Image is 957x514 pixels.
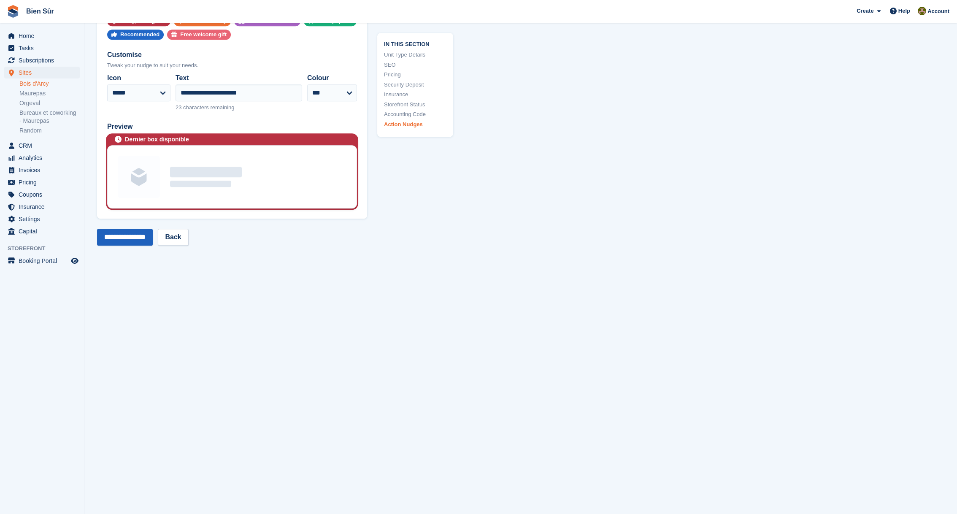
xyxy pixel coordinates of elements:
[70,256,80,266] a: Preview store
[4,30,80,42] a: menu
[19,42,69,54] span: Tasks
[19,189,69,200] span: Coupons
[118,156,160,198] img: Unit group image placeholder
[384,40,446,48] span: In this section
[8,244,84,253] span: Storefront
[927,7,949,16] span: Account
[107,50,357,60] div: Customise
[19,255,69,267] span: Booking Portal
[19,176,69,188] span: Pricing
[4,201,80,213] a: menu
[4,176,80,188] a: menu
[19,140,69,151] span: CRM
[19,67,69,78] span: Sites
[19,127,80,135] a: Random
[19,152,69,164] span: Analytics
[307,73,357,83] label: Colour
[19,30,69,42] span: Home
[384,51,446,60] a: Unit Type Details
[176,73,302,83] label: Text
[176,104,181,111] span: 23
[19,225,69,237] span: Capital
[7,5,19,18] img: stora-icon-8386f47178a22dfd0bd8f6a31ec36ba5ce8667c1dd55bd0f319d3a0aa187defe.svg
[107,73,170,83] label: Icon
[107,122,357,132] div: Preview
[4,140,80,151] a: menu
[4,189,80,200] a: menu
[183,104,234,111] span: characters remaining
[898,7,910,15] span: Help
[4,164,80,176] a: menu
[4,67,80,78] a: menu
[19,213,69,225] span: Settings
[19,54,69,66] span: Subscriptions
[4,255,80,267] a: menu
[19,109,80,125] a: Bureaux et coworking - Maurepas
[23,4,57,18] a: Bien Sûr
[4,42,80,54] a: menu
[120,30,159,40] div: Recommended
[19,164,69,176] span: Invoices
[19,89,80,97] a: Maurepas
[384,91,446,99] a: Insurance
[384,61,446,69] a: SEO
[180,30,227,40] div: Free welcome gift
[384,111,446,119] a: Accounting Code
[107,30,164,40] button: Recommended
[384,81,446,89] a: Security Deposit
[4,152,80,164] a: menu
[19,80,80,88] a: Bois d'Arcy
[4,225,80,237] a: menu
[4,54,80,66] a: menu
[918,7,926,15] img: Matthieu Burnand
[4,213,80,225] a: menu
[384,71,446,79] a: Pricing
[167,30,231,40] button: Free welcome gift
[19,201,69,213] span: Insurance
[384,120,446,129] a: Action Nudges
[107,61,357,70] div: Tweak your nudge to suit your needs.
[158,229,188,246] a: Back
[857,7,873,15] span: Create
[19,99,80,107] a: Orgeval
[125,135,189,144] div: Dernier box disponible
[384,100,446,109] a: Storefront Status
